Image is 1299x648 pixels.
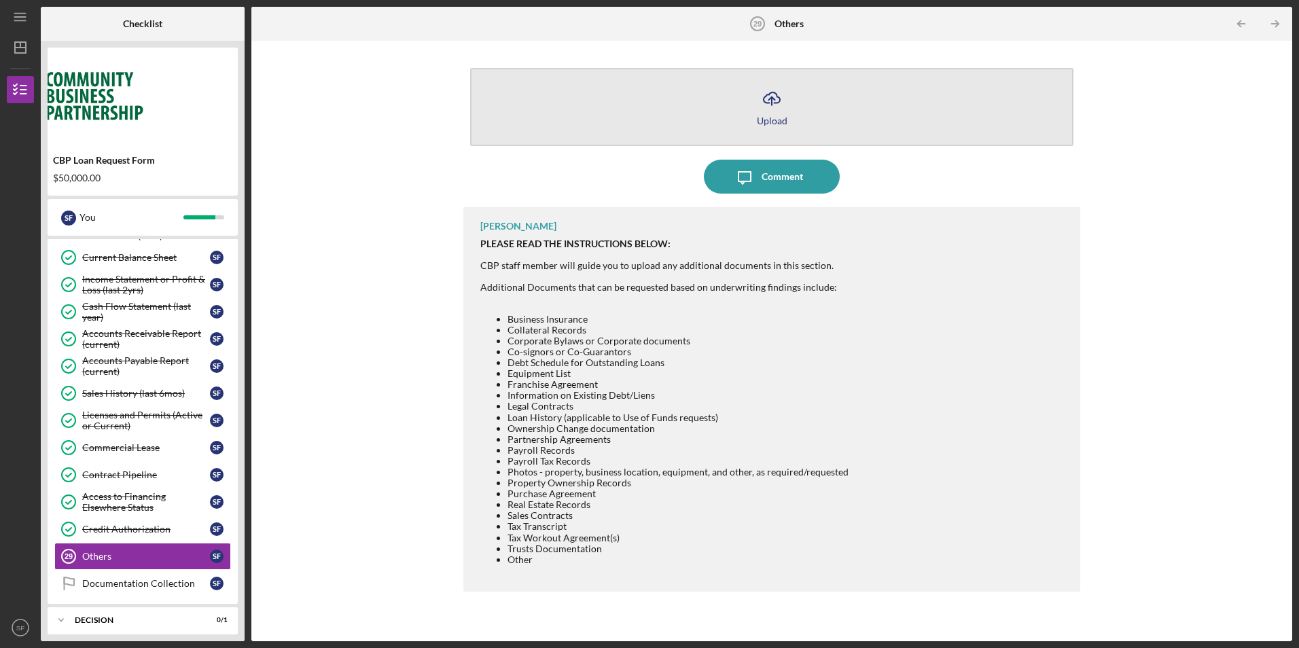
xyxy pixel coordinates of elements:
[480,221,556,232] div: [PERSON_NAME]
[54,271,231,298] a: Income Statement or Profit & Loss (last 2yrs)SF
[508,379,849,390] li: Franchise Agreement
[480,238,671,249] strong: PLEASE READ THE INSTRUCTIONS BELOW:
[54,488,231,516] a: Access to Financing Elsewhere StatusSF
[79,206,183,229] div: You
[54,380,231,407] a: Sales History (last 6mos)SF
[210,495,224,509] div: S F
[508,467,849,478] li: Photos - property, business location, equipment, and other, as required/requested
[54,434,231,461] a: Commercial LeaseSF
[470,68,1073,146] button: Upload
[82,388,210,399] div: Sales History (last 6mos)
[508,543,849,554] li: Trusts Documentation
[82,301,210,323] div: Cash Flow Statement (last year)
[762,160,803,194] div: Comment
[210,550,224,563] div: S F
[210,359,224,373] div: S F
[508,533,849,543] li: Tax Workout Agreement(s)
[210,414,224,427] div: S F
[82,551,210,562] div: Others
[53,155,232,166] div: CBP Loan Request Form
[480,282,849,293] div: Additional Documents that can be requested based on underwriting findings include:
[75,616,194,624] div: Decision
[210,522,224,536] div: S F
[210,278,224,291] div: S F
[54,570,231,597] a: Documentation CollectionSF
[210,305,224,319] div: S F
[54,244,231,271] a: Current Balance SheetSF
[753,20,761,28] tspan: 29
[123,18,162,29] b: Checklist
[508,325,849,336] li: Collateral Records
[704,160,840,194] button: Comment
[65,552,73,560] tspan: 29
[54,298,231,325] a: Cash Flow Statement (last year)SF
[82,252,210,263] div: Current Balance Sheet
[48,54,238,136] img: Product logo
[508,488,849,499] li: Purchase Agreement
[82,442,210,453] div: Commercial Lease
[508,434,849,445] li: Partnership Agreements
[757,115,787,126] div: Upload
[82,491,210,513] div: Access to Financing Elsewhere Status
[82,578,210,589] div: Documentation Collection
[210,468,224,482] div: S F
[82,355,210,377] div: Accounts Payable Report (current)
[210,332,224,346] div: S F
[82,469,210,480] div: Contract Pipeline
[508,554,849,565] li: Other
[203,616,228,624] div: 0 / 1
[508,368,849,379] li: Equipment List
[54,353,231,380] a: Accounts Payable Report (current)SF
[508,456,849,467] li: Payroll Tax Records
[508,401,849,412] li: Legal Contracts
[508,510,849,521] li: Sales Contracts
[54,325,231,353] a: Accounts Receivable Report (current)SF
[210,577,224,590] div: S F
[61,211,76,226] div: S F
[508,357,849,368] li: Debt Schedule for Outstanding Loans
[508,336,849,346] li: Corporate Bylaws or Corporate documents
[775,18,804,29] b: Others
[508,412,849,423] li: Loan History (applicable to Use of Funds requests)
[508,390,849,401] li: Information on Existing Debt/Liens
[508,478,849,488] li: Property Ownership Records
[508,346,849,357] li: Co-signors or Co-Guarantors
[210,386,224,400] div: S F
[82,410,210,431] div: Licenses and Permits (Active or Current)
[82,328,210,350] div: Accounts Receivable Report (current)
[508,314,849,325] li: Business Insurance
[508,445,849,456] li: Payroll Records
[82,274,210,295] div: Income Statement or Profit & Loss (last 2yrs)
[508,521,849,532] li: Tax Transcript
[210,441,224,454] div: S F
[54,516,231,543] a: Credit AuthorizationSF
[53,173,232,183] div: $50,000.00
[480,260,849,271] div: CBP staff member will guide you to upload any additional documents in this section.
[16,624,24,632] text: SF
[7,614,34,641] button: SF
[508,499,849,510] li: Real Estate Records
[210,251,224,264] div: S F
[54,543,231,570] a: 29OthersSF
[82,524,210,535] div: Credit Authorization
[508,423,849,434] li: Ownership Change documentation
[54,407,231,434] a: Licenses and Permits (Active or Current)SF
[54,461,231,488] a: Contract PipelineSF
